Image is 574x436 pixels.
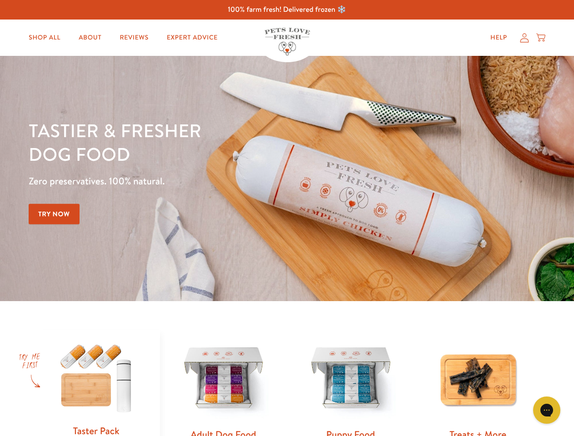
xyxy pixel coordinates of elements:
[29,204,80,224] a: Try Now
[529,393,565,427] iframe: Gorgias live chat messenger
[29,173,373,189] p: Zero preservatives. 100% natural.
[160,29,225,47] a: Expert Advice
[71,29,109,47] a: About
[265,28,310,55] img: Pets Love Fresh
[112,29,155,47] a: Reviews
[29,119,373,166] h1: Tastier & fresher dog food
[21,29,68,47] a: Shop All
[483,29,514,47] a: Help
